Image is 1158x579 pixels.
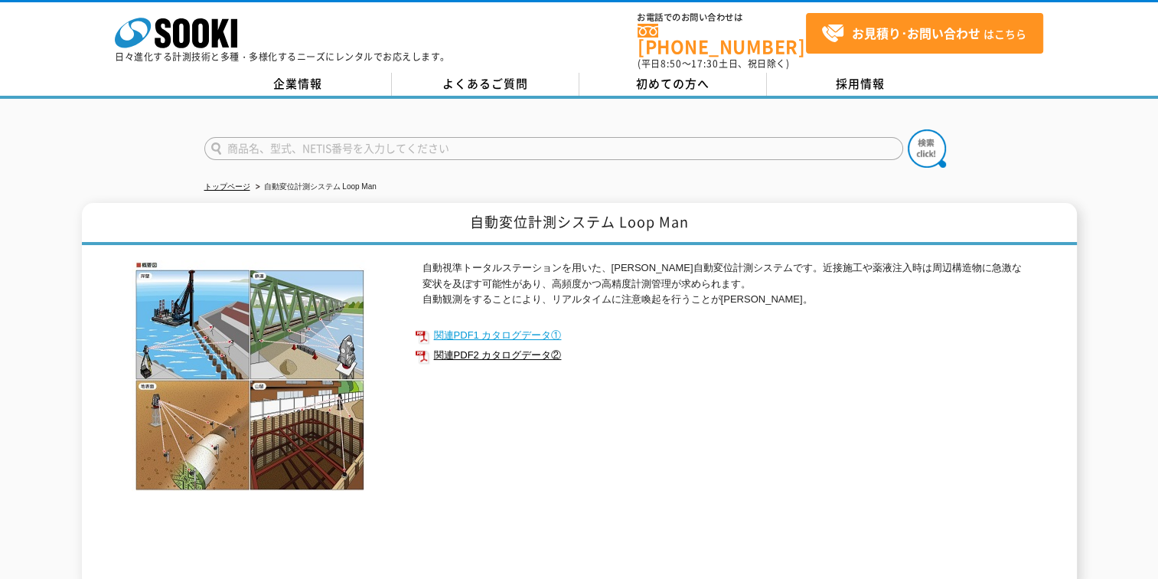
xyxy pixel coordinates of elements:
[806,13,1043,54] a: お見積り･お問い合わせはこちら
[82,203,1077,245] h1: 自動変位計測システム Loop Man
[253,179,377,195] li: 自動変位計測システム Loop Man
[908,129,946,168] img: btn_search.png
[132,260,369,491] img: 自動変位計測システム Loop Man
[638,24,806,55] a: [PHONE_NUMBER]
[767,73,954,96] a: 採用情報
[415,325,1027,345] a: 関連PDF1 カタログデータ①
[638,57,789,70] span: (平日 ～ 土日、祝日除く)
[392,73,579,96] a: よくあるご質問
[204,73,392,96] a: 企業情報
[691,57,719,70] span: 17:30
[661,57,682,70] span: 8:50
[204,182,250,191] a: トップページ
[579,73,767,96] a: 初めての方へ
[638,13,806,22] span: お電話でのお問い合わせは
[821,22,1026,45] span: はこちら
[636,75,709,92] span: 初めての方へ
[115,52,450,61] p: 日々進化する計測技術と多種・多様化するニーズにレンタルでお応えします。
[852,24,980,42] strong: お見積り･お問い合わせ
[204,137,903,160] input: 商品名、型式、NETIS番号を入力してください
[415,345,1027,365] a: 関連PDF2 カタログデータ②
[422,260,1027,308] p: 自動視準トータルステーションを用いた、[PERSON_NAME]自動変位計測システムです。近接施工や薬液注入時は周辺構造物に急激な変状を及ぼす可能性があり、高頻度かつ高精度計測管理が求められます...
